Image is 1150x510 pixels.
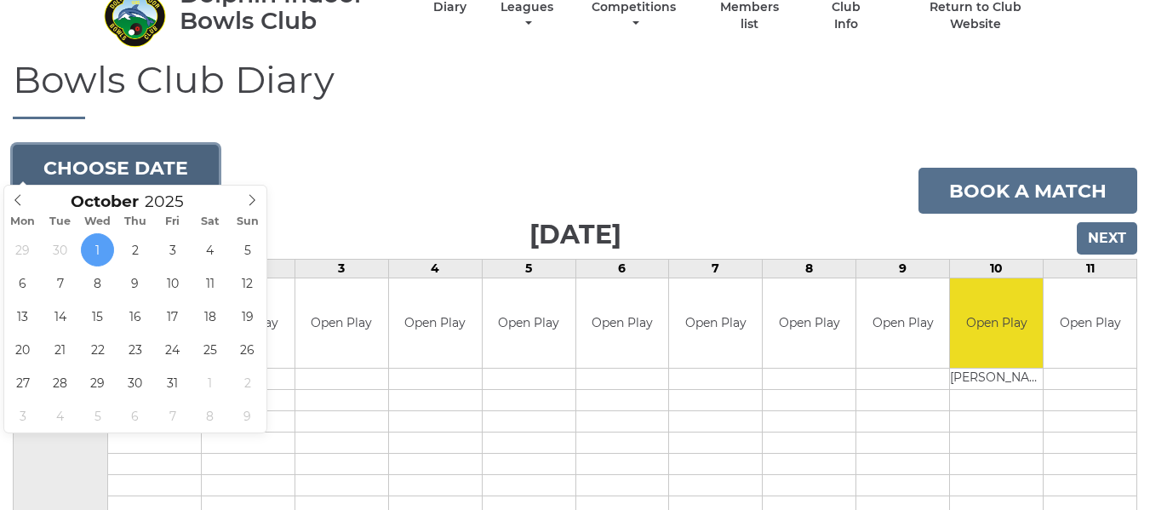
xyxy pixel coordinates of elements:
[43,333,77,366] span: October 21, 2025
[482,260,575,278] td: 5
[193,366,226,399] span: November 1, 2025
[193,266,226,300] span: October 11, 2025
[763,278,855,368] td: Open Play
[81,399,114,433] span: November 5, 2025
[576,278,669,368] td: Open Play
[483,278,575,368] td: Open Play
[156,266,189,300] span: October 10, 2025
[193,300,226,333] span: October 18, 2025
[43,366,77,399] span: October 28, 2025
[117,216,154,227] span: Thu
[231,366,264,399] span: November 2, 2025
[389,278,482,368] td: Open Play
[139,192,205,211] input: Scroll to increment
[6,333,39,366] span: October 20, 2025
[193,333,226,366] span: October 25, 2025
[156,399,189,433] span: November 7, 2025
[193,399,226,433] span: November 8, 2025
[4,216,42,227] span: Mon
[192,216,229,227] span: Sat
[118,233,152,266] span: October 2, 2025
[763,260,856,278] td: 8
[950,278,1043,368] td: Open Play
[231,399,264,433] span: November 9, 2025
[13,59,1137,119] h1: Bowls Club Diary
[81,233,114,266] span: October 1, 2025
[950,260,1044,278] td: 10
[118,366,152,399] span: October 30, 2025
[231,233,264,266] span: October 5, 2025
[43,233,77,266] span: September 30, 2025
[118,300,152,333] span: October 16, 2025
[43,300,77,333] span: October 14, 2025
[156,333,189,366] span: October 24, 2025
[81,300,114,333] span: October 15, 2025
[295,260,388,278] td: 3
[156,233,189,266] span: October 3, 2025
[13,145,219,191] button: Choose date
[81,366,114,399] span: October 29, 2025
[1077,222,1137,255] input: Next
[950,368,1043,389] td: [PERSON_NAME]
[118,266,152,300] span: October 9, 2025
[231,333,264,366] span: October 26, 2025
[118,333,152,366] span: October 23, 2025
[575,260,669,278] td: 6
[1044,260,1137,278] td: 11
[1044,278,1136,368] td: Open Play
[388,260,482,278] td: 4
[231,300,264,333] span: October 19, 2025
[6,366,39,399] span: October 27, 2025
[6,399,39,433] span: November 3, 2025
[71,194,139,210] span: Scroll to increment
[229,216,266,227] span: Sun
[6,300,39,333] span: October 13, 2025
[42,216,79,227] span: Tue
[6,266,39,300] span: October 6, 2025
[6,233,39,266] span: September 29, 2025
[156,300,189,333] span: October 17, 2025
[43,266,77,300] span: October 7, 2025
[231,266,264,300] span: October 12, 2025
[154,216,192,227] span: Fri
[81,266,114,300] span: October 8, 2025
[79,216,117,227] span: Wed
[669,278,762,368] td: Open Play
[118,399,152,433] span: November 6, 2025
[43,399,77,433] span: November 4, 2025
[856,260,950,278] td: 9
[918,168,1137,214] a: Book a match
[81,333,114,366] span: October 22, 2025
[856,278,949,368] td: Open Play
[669,260,763,278] td: 7
[156,366,189,399] span: October 31, 2025
[193,233,226,266] span: October 4, 2025
[295,278,388,368] td: Open Play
